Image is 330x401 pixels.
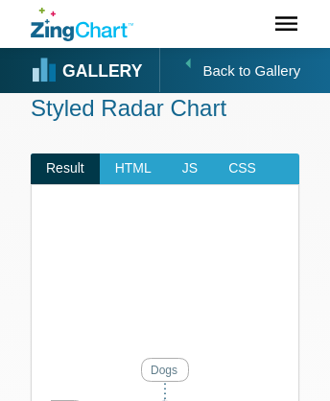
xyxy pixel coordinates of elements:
[31,93,299,123] h1: Styled Radar Chart
[159,47,300,92] a: Back to Gallery
[62,63,142,81] strong: Gallery
[167,153,213,184] span: JS
[31,153,100,184] span: Result
[213,153,271,184] span: CSS
[202,49,300,92] span: Back to Gallery
[31,8,133,41] a: ZingChart Logo. Click to return to the homepage
[33,57,142,85] a: Gallery
[100,153,167,184] span: HTML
